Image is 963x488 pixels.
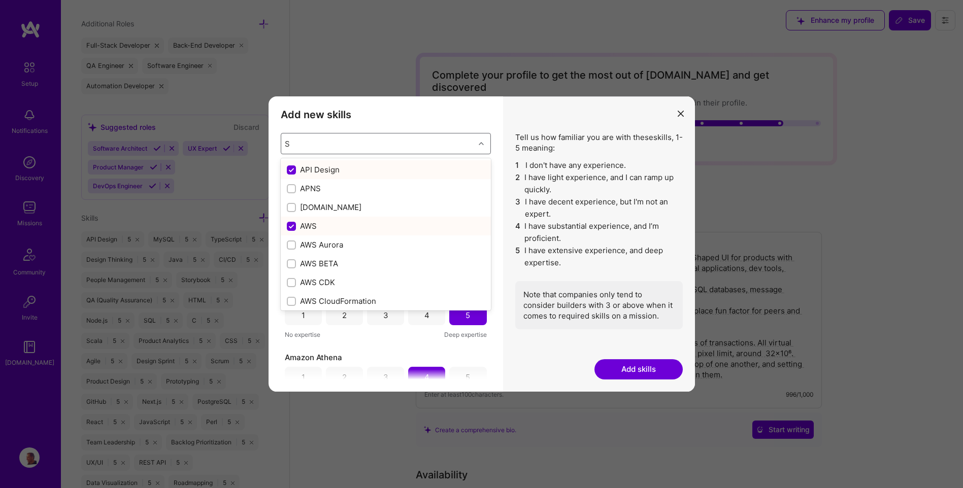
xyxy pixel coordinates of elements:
div: 4 [424,372,429,382]
div: Note that companies only tend to consider builders with 3 or above when it comes to required skil... [515,281,683,329]
div: [DOMAIN_NAME] [287,202,485,213]
span: Deep expertise [444,329,487,340]
li: I don't have any experience. [515,159,683,171]
div: 1 [302,310,305,321]
li: I have light experience, and I can ramp up quickly. [515,171,683,196]
h3: Add new skills [281,109,491,121]
div: 5 [466,372,470,382]
div: Tell us how familiar you are with these skills , 1-5 meaning: [515,132,683,329]
div: 2 [342,372,347,382]
span: Amazon Athena [285,352,342,363]
div: 5 [466,310,470,321]
span: 4 [515,220,521,245]
div: AWS CloudFormation [287,296,485,306]
span: 1 [515,159,521,171]
span: 2 [515,171,521,196]
div: AWS [287,221,485,231]
div: 3 [383,310,388,321]
span: No expertise [285,329,320,340]
i: icon Chevron [479,141,484,146]
div: AWS BETA [287,258,485,269]
div: AWS Aurora [287,239,485,250]
div: modal [269,96,695,392]
li: I have decent experience, but I'm not an expert. [515,196,683,220]
div: API Design [287,164,485,175]
div: APNS [287,183,485,194]
i: icon Close [678,111,684,117]
span: 5 [515,245,521,269]
div: 2 [342,310,347,321]
div: 3 [383,372,388,382]
button: Add skills [594,359,683,379]
div: 4 [424,310,429,321]
li: I have extensive experience, and deep expertise. [515,245,683,269]
li: I have substantial experience, and I’m proficient. [515,220,683,245]
div: 1 [302,372,305,382]
span: 3 [515,196,521,220]
div: AWS CDK [287,277,485,288]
